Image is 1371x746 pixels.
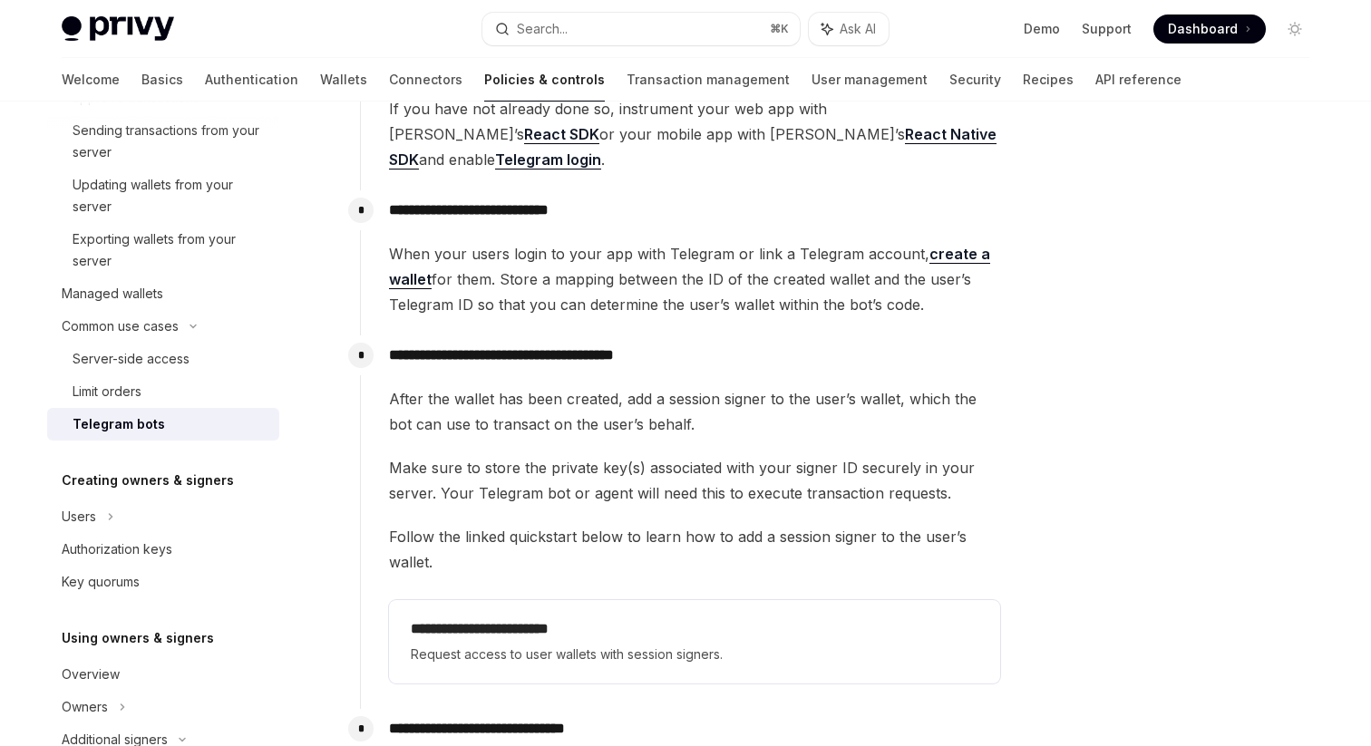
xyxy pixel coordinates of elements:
[1082,20,1132,38] a: Support
[47,223,279,277] a: Exporting wallets from your server
[47,343,279,375] a: Server-side access
[389,455,1000,506] span: Make sure to store the private key(s) associated with your signer ID securely in your server. You...
[73,413,165,435] div: Telegram bots
[1024,20,1060,38] a: Demo
[62,16,174,42] img: light logo
[389,524,1000,575] span: Follow the linked quickstart below to learn how to add a session signer to the user’s wallet.
[389,58,462,102] a: Connectors
[62,506,96,528] div: Users
[627,58,790,102] a: Transaction management
[47,533,279,566] a: Authorization keys
[47,408,279,441] a: Telegram bots
[62,283,163,305] div: Managed wallets
[1168,20,1238,38] span: Dashboard
[770,22,789,36] span: ⌘ K
[411,644,978,665] span: Request access to user wallets with session signers.
[141,58,183,102] a: Basics
[482,13,800,45] button: Search...⌘K
[809,13,889,45] button: Ask AI
[47,566,279,598] a: Key quorums
[205,58,298,102] a: Authentication
[62,664,120,685] div: Overview
[1095,58,1181,102] a: API reference
[1153,15,1266,44] a: Dashboard
[73,228,268,272] div: Exporting wallets from your server
[812,58,928,102] a: User management
[389,386,1000,437] span: After the wallet has been created, add a session signer to the user’s wallet, which the bot can u...
[47,375,279,408] a: Limit orders
[73,174,268,218] div: Updating wallets from your server
[517,18,568,40] div: Search...
[495,150,601,170] a: Telegram login
[62,696,108,718] div: Owners
[62,315,179,337] div: Common use cases
[47,169,279,223] a: Updating wallets from your server
[62,538,172,560] div: Authorization keys
[1280,15,1309,44] button: Toggle dark mode
[47,658,279,691] a: Overview
[62,58,120,102] a: Welcome
[389,96,1000,172] span: If you have not already done so, instrument your web app with [PERSON_NAME]’s or your mobile app ...
[484,58,605,102] a: Policies & controls
[389,241,1000,317] span: When your users login to your app with Telegram or link a Telegram account, for them. Store a map...
[47,114,279,169] a: Sending transactions from your server
[62,571,140,593] div: Key quorums
[62,470,234,491] h5: Creating owners & signers
[1023,58,1074,102] a: Recipes
[73,120,268,163] div: Sending transactions from your server
[73,381,141,402] div: Limit orders
[73,348,190,370] div: Server-side access
[949,58,1001,102] a: Security
[62,627,214,649] h5: Using owners & signers
[840,20,876,38] span: Ask AI
[524,125,599,144] a: React SDK
[47,277,279,310] a: Managed wallets
[320,58,367,102] a: Wallets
